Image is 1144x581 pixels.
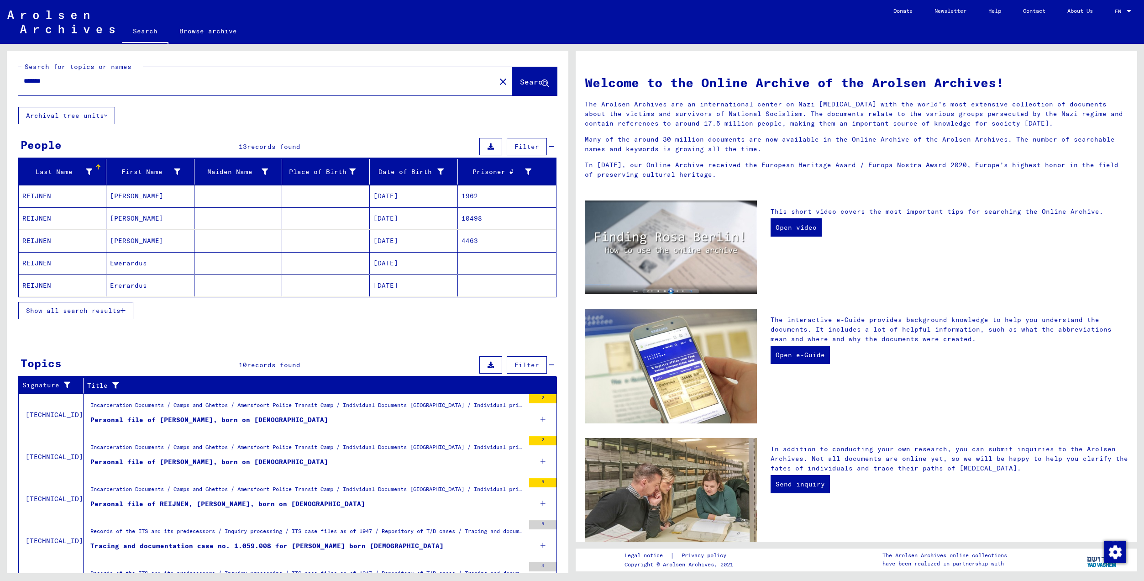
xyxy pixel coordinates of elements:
div: Prisoner # [462,167,531,177]
div: Date of Birth [373,167,443,177]
p: The Arolsen Archives online collections [882,551,1007,560]
div: 2 [529,436,556,445]
a: Legal notice [624,551,670,560]
mat-header-cell: Prisoner # [458,159,556,185]
div: People [21,137,62,153]
div: First Name [110,164,194,179]
a: Privacy policy [674,551,737,560]
p: The Arolsen Archives are an international center on Nazi [MEDICAL_DATA] with the world’s most ext... [585,100,1128,128]
p: In addition to conducting your own research, you can submit inquiries to the Arolsen Archives. No... [771,444,1128,473]
p: This short video covers the most important tips for searching the Online Archive. [771,207,1128,217]
div: Incarceration Documents / Camps and Ghettos / Amersfoort Police Transit Camp / Individual Documen... [90,485,525,498]
span: Filter [514,361,539,369]
div: Records of the ITS and its predecessors / Inquiry processing / ITS case files as of 1947 / Reposi... [90,527,525,540]
div: 2 [529,394,556,403]
div: Title [87,381,534,391]
mat-cell: [DATE] [370,185,457,207]
mat-cell: 10498 [458,207,556,229]
mat-cell: [PERSON_NAME] [106,230,194,252]
mat-cell: 4463 [458,230,556,252]
img: inquiries.jpg [585,438,757,553]
div: Prisoner # [462,164,545,179]
div: Tracing and documentation case no. 1.059.008 for [PERSON_NAME] born [DEMOGRAPHIC_DATA] [90,541,444,551]
mat-header-cell: Last Name [19,159,106,185]
span: 13 [239,143,247,151]
span: Show all search results [26,306,121,315]
button: Search [512,67,557,95]
a: Open e-Guide [771,346,830,364]
td: [TECHNICAL_ID] [19,394,84,436]
button: Archival tree units [18,107,115,124]
mat-cell: [DATE] [370,252,457,274]
mat-header-cell: Date of Birth [370,159,457,185]
div: Topics [21,355,62,371]
mat-cell: [PERSON_NAME] [106,207,194,229]
div: Place of Birth [286,164,369,179]
button: Show all search results [18,302,133,319]
mat-cell: [PERSON_NAME] [106,185,194,207]
mat-cell: Ererardus [106,275,194,296]
div: 5 [529,520,556,529]
div: | [624,551,737,560]
mat-label: Search for topics or names [25,63,131,71]
span: records found [247,143,300,151]
div: Personal file of REIJNEN, [PERSON_NAME], born on [DEMOGRAPHIC_DATA] [90,499,365,509]
button: Filter [507,138,547,155]
a: Open video [771,218,822,237]
div: Place of Birth [286,167,356,177]
mat-cell: 1962 [458,185,556,207]
mat-cell: [DATE] [370,230,457,252]
div: First Name [110,167,180,177]
span: EN [1115,8,1125,15]
button: Clear [494,72,512,90]
mat-cell: REIJNEN [19,185,106,207]
span: records found [247,361,300,369]
img: video.jpg [585,201,757,294]
mat-cell: [DATE] [370,207,457,229]
mat-cell: Ewerardus [106,252,194,274]
span: 10 [239,361,247,369]
div: Title [87,378,546,393]
div: Change consent [1104,541,1126,563]
p: Copyright © Arolsen Archives, 2021 [624,560,737,569]
div: Maiden Name [198,164,282,179]
div: Incarceration Documents / Camps and Ghettos / Amersfoort Police Transit Camp / Individual Documen... [90,401,525,414]
a: Send inquiry [771,475,830,493]
mat-cell: [DATE] [370,275,457,296]
div: Last Name [22,167,92,177]
div: 4 [529,562,556,571]
a: Search [122,20,168,44]
a: Browse archive [168,20,248,42]
p: have been realized in partnership with [882,560,1007,568]
mat-icon: close [498,76,509,87]
p: The interactive e-Guide provides background knowledge to help you understand the documents. It in... [771,315,1128,344]
mat-cell: REIJNEN [19,252,106,274]
div: Incarceration Documents / Camps and Ghettos / Amersfoort Police Transit Camp / Individual Documen... [90,443,525,456]
mat-header-cell: First Name [106,159,194,185]
img: Arolsen_neg.svg [7,11,115,33]
h1: Welcome to the Online Archive of the Arolsen Archives! [585,73,1128,92]
td: [TECHNICAL_ID] [19,520,84,562]
mat-cell: REIJNEN [19,275,106,296]
img: Change consent [1104,541,1126,563]
mat-header-cell: Place of Birth [282,159,370,185]
mat-header-cell: Maiden Name [194,159,282,185]
div: Personal file of [PERSON_NAME], born on [DEMOGRAPHIC_DATA] [90,457,328,467]
mat-cell: REIJNEN [19,230,106,252]
div: Last Name [22,164,106,179]
span: Search [520,77,547,86]
p: Many of the around 30 million documents are now available in the Online Archive of the Arolsen Ar... [585,135,1128,154]
div: Signature [22,380,72,390]
span: Filter [514,143,539,151]
p: In [DATE], our Online Archive received the European Heritage Award / Europa Nostra Award 2020, Eu... [585,160,1128,180]
div: Date of Birth [373,164,457,179]
div: Personal file of [PERSON_NAME], born on [DEMOGRAPHIC_DATA] [90,415,328,425]
div: Maiden Name [198,167,268,177]
div: 5 [529,478,556,487]
button: Filter [507,356,547,374]
td: [TECHNICAL_ID] [19,478,84,520]
div: Signature [22,378,83,393]
img: eguide.jpg [585,309,757,424]
img: yv_logo.png [1085,548,1119,571]
mat-cell: REIJNEN [19,207,106,229]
